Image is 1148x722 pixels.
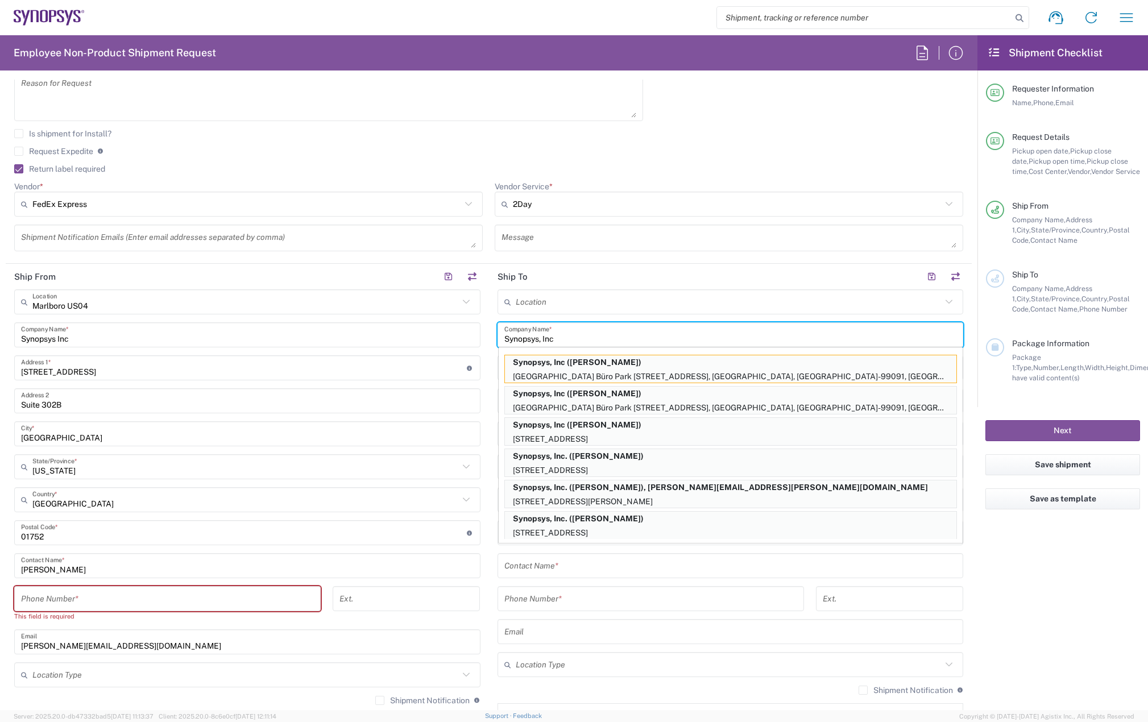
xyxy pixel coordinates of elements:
[505,370,956,384] p: [GEOGRAPHIC_DATA] Büro Park [STREET_ADDRESS], [GEOGRAPHIC_DATA], [GEOGRAPHIC_DATA]-99091, [GEOGRA...
[1012,270,1038,279] span: Ship To
[985,420,1140,441] button: Next
[159,713,276,720] span: Client: 2025.20.0-8c6e0cf
[485,712,513,719] a: Support
[505,526,956,540] p: [STREET_ADDRESS]
[1033,98,1055,107] span: Phone,
[1029,167,1068,176] span: Cost Center,
[505,355,956,370] p: Synopsys, Inc (Ronny Thieme)
[1030,305,1079,313] span: Contact Name,
[505,418,956,432] p: Synopsys, Inc (Ted Shih)
[1012,132,1070,142] span: Request Details
[1081,226,1109,234] span: Country,
[1085,363,1106,372] span: Width,
[375,696,470,705] label: Shipment Notification
[1106,363,1130,372] span: Height,
[1012,201,1048,210] span: Ship From
[14,271,56,283] h2: Ship From
[1017,294,1031,303] span: City,
[1012,215,1066,224] span: Company Name,
[1031,226,1081,234] span: State/Province,
[1029,157,1087,165] span: Pickup open time,
[1079,305,1128,313] span: Phone Number
[14,147,93,156] label: Request Expedite
[988,46,1103,60] h2: Shipment Checklist
[14,713,154,720] span: Server: 2025.20.0-db47332bad5
[14,611,321,621] div: This field is required
[1030,236,1077,244] span: Contact Name
[1033,363,1060,372] span: Number,
[14,129,111,138] label: Is shipment for Install?
[14,181,43,192] label: Vendor
[505,432,956,446] p: [STREET_ADDRESS]
[14,164,105,173] label: Return label required
[717,7,1012,28] input: Shipment, tracking or reference number
[513,712,542,719] a: Feedback
[505,495,956,509] p: [STREET_ADDRESS][PERSON_NAME]
[495,181,553,192] label: Vendor Service
[985,454,1140,475] button: Save shipment
[859,686,953,695] label: Shipment Notification
[1068,167,1091,176] span: Vendor,
[505,387,956,401] p: Synopsys, Inc (Ronny Thieme)
[505,449,956,463] p: Synopsys, Inc. (Donald Ferguson)
[1012,98,1033,107] span: Name,
[1060,363,1085,372] span: Length,
[111,713,154,720] span: [DATE] 11:13:37
[14,46,216,60] h2: Employee Non-Product Shipment Request
[1031,294,1081,303] span: State/Province,
[1012,84,1094,93] span: Requester Information
[1012,147,1070,155] span: Pickup open date,
[1012,284,1066,293] span: Company Name,
[959,711,1134,721] span: Copyright © [DATE]-[DATE] Agistix Inc., All Rights Reserved
[1081,294,1109,303] span: Country,
[498,271,528,283] h2: Ship To
[505,401,956,415] p: [GEOGRAPHIC_DATA] Büro Park [STREET_ADDRESS], [GEOGRAPHIC_DATA], [GEOGRAPHIC_DATA]-99091, [GEOGRA...
[505,463,956,478] p: [STREET_ADDRESS]
[235,713,276,720] span: [DATE] 12:11:14
[1012,353,1041,372] span: Package 1:
[1091,167,1140,176] span: Vendor Service
[505,512,956,526] p: Synopsys, Inc. (Maria Cuntapay)
[1017,226,1031,234] span: City,
[1016,363,1033,372] span: Type,
[985,488,1140,509] button: Save as template
[1055,98,1074,107] span: Email
[1012,339,1089,348] span: Package Information
[505,480,956,495] p: Synopsys, Inc. (Eric Beilstein), eric.beilstein@synopsys.com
